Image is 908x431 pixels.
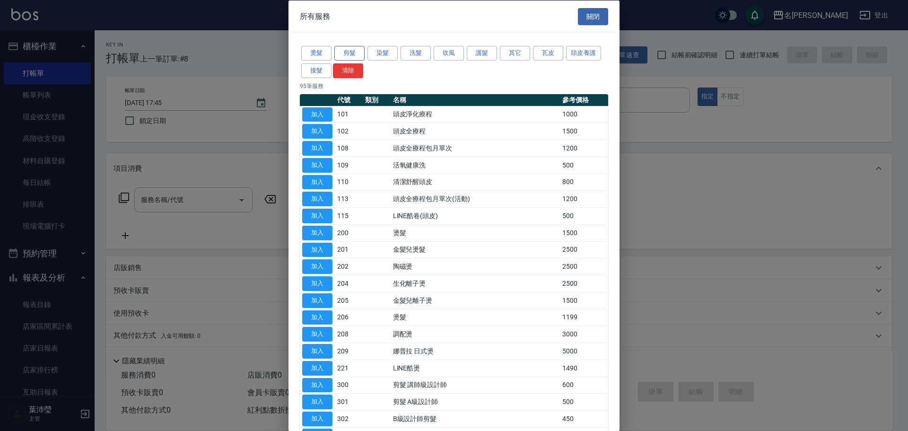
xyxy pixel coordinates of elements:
td: LINE酷燙 [391,360,560,377]
p: 95 筆服務 [300,81,608,90]
button: 加入 [302,412,332,426]
td: 2500 [560,241,608,258]
button: 加入 [302,344,332,359]
td: 201 [335,241,363,258]
td: 金髮兒離子燙 [391,292,560,309]
td: 清潔舒醒頭皮 [391,174,560,191]
td: 300 [335,377,363,394]
button: 洗髮 [401,46,431,61]
button: 加入 [302,107,332,122]
td: 1200 [560,140,608,157]
button: 加入 [302,124,332,139]
td: 生化離子燙 [391,275,560,292]
td: 209 [335,343,363,360]
button: 其它 [500,46,530,61]
td: 2500 [560,258,608,275]
button: 加入 [302,209,332,223]
button: 吹風 [434,46,464,61]
td: 3000 [560,325,608,343]
td: 113 [335,190,363,207]
td: 108 [335,140,363,157]
td: 5000 [560,343,608,360]
td: LINE酷卷(頭皮) [391,207,560,224]
td: 500 [560,393,608,410]
button: 加入 [302,293,332,308]
td: 500 [560,207,608,224]
td: 1199 [560,309,608,326]
td: 活氧健康洗 [391,157,560,174]
td: 剪髮 講師級設計師 [391,377,560,394]
td: 頭皮全療程 [391,123,560,140]
button: 關閉 [578,8,608,25]
button: 加入 [302,225,332,240]
button: 加入 [302,175,332,189]
td: 202 [335,258,363,275]
td: 陶磁燙 [391,258,560,275]
td: 剪髮 A級設計師 [391,393,560,410]
button: 加入 [302,158,332,172]
td: 1500 [560,123,608,140]
button: 加入 [302,242,332,257]
td: 101 [335,106,363,123]
td: 450 [560,410,608,427]
td: 頭皮全療程包月單次(活動) [391,190,560,207]
button: 加入 [302,141,332,156]
button: 接髮 [301,63,332,78]
td: 204 [335,275,363,292]
td: 調配燙 [391,325,560,343]
td: 221 [335,360,363,377]
th: 類別 [363,94,391,106]
button: 加入 [302,378,332,392]
td: 頭皮淨化療程 [391,106,560,123]
td: 200 [335,224,363,241]
td: 208 [335,325,363,343]
button: 加入 [302,361,332,375]
button: 加入 [302,327,332,342]
td: 109 [335,157,363,174]
td: 燙髮 [391,224,560,241]
td: 1200 [560,190,608,207]
button: 加入 [302,192,332,206]
button: 加入 [302,395,332,409]
button: 染髮 [367,46,398,61]
td: 205 [335,292,363,309]
td: 金髮兒燙髮 [391,241,560,258]
button: 燙髮 [301,46,332,61]
td: 600 [560,377,608,394]
button: 剪髮 [334,46,365,61]
button: 加入 [302,276,332,291]
td: B級設計師剪髮 [391,410,560,427]
button: 加入 [302,259,332,274]
span: 所有服務 [300,11,330,21]
td: 1490 [560,360,608,377]
td: 206 [335,309,363,326]
th: 名稱 [391,94,560,106]
th: 參考價格 [560,94,608,106]
td: 115 [335,207,363,224]
td: 102 [335,123,363,140]
td: 302 [335,410,363,427]
button: 護髮 [467,46,497,61]
td: 娜普拉 日式燙 [391,343,560,360]
button: 瓦皮 [533,46,563,61]
td: 頭皮全療程包月單次 [391,140,560,157]
td: 1000 [560,106,608,123]
td: 2500 [560,275,608,292]
td: 110 [335,174,363,191]
button: 清除 [333,63,363,78]
td: 301 [335,393,363,410]
td: 800 [560,174,608,191]
td: 1500 [560,292,608,309]
button: 頭皮養護 [566,46,601,61]
td: 1500 [560,224,608,241]
th: 代號 [335,94,363,106]
td: 500 [560,157,608,174]
td: 燙髮 [391,309,560,326]
button: 加入 [302,310,332,325]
